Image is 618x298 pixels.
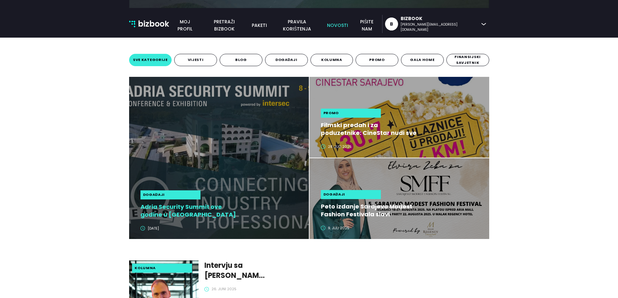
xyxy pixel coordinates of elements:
[323,192,345,197] span: događaji
[204,260,268,280] a: Intervju sa [PERSON_NAME]: Svaki metar Skenderije ispričat će priču o budućnosti autoindustrije
[321,203,483,218] a: Peto izdanje Sarajevo Modest Fashion Festivala slavi modernu bosanskohercegovačku ženu
[328,144,352,149] span: 28. juli 2025
[204,287,209,292] span: clock-circle
[323,22,352,29] a: novosti
[401,54,444,66] button: gala home
[310,54,353,66] button: kolumna
[323,110,339,116] span: promo
[390,18,393,30] div: B
[140,226,145,231] span: clock-circle
[140,203,302,219] a: Adria Security Summit ove godine u [GEOGRAPHIC_DATA] okuplja više od 3.000 stručnjaka iz regije i...
[212,286,236,292] span: 26. juni 2025
[129,54,172,66] button: sve kategorije
[401,22,478,32] div: [PERSON_NAME][EMAIL_ADDRESS][DOMAIN_NAME]
[321,203,418,218] h2: Peto izdanje Sarajevo Modest Fashion Festivala slavi modernu bosanskohercegovačku ženu
[140,203,237,219] h2: Adria Security Summit ove godine u [GEOGRAPHIC_DATA] okuplja više od 3.000 stručnjaka iz regije i...
[401,15,478,22] div: Bizbook
[148,226,159,231] span: [DATE]
[201,18,248,32] a: pretraži bizbook
[235,57,247,63] span: blog
[321,144,325,149] span: clock-circle
[135,265,156,271] span: kolumna
[169,18,201,32] a: Moj profil
[275,57,297,63] span: događaji
[174,54,217,66] button: vijesti
[449,54,487,66] span: finansijski savjetnik
[138,18,169,30] p: bizbook
[352,18,382,32] a: pišite nam
[321,121,483,137] a: Filmski predah i za poduzetnike: CineStar nudi sve ulaznice po 4 KM samo ove srijede!
[129,18,169,30] a: bizbook
[188,57,204,63] span: vijesti
[446,54,489,66] button: finansijski savjetnik
[265,54,308,66] button: događaji
[410,57,434,63] span: gala home
[143,192,165,197] span: događaji
[271,18,323,32] a: pravila korištenja
[321,121,418,137] h2: Filmski predah i za poduzetnike: CineStar nudi sve ulaznice po 4 KM samo ove srijede!
[328,225,349,231] span: 9. juli 2025
[321,57,342,63] span: kolumna
[220,54,262,66] button: blog
[248,22,271,29] a: paketi
[356,54,398,66] button: promo
[129,21,136,27] img: bizbook
[133,57,168,63] span: sve kategorije
[369,57,385,63] span: promo
[321,226,325,230] span: clock-circle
